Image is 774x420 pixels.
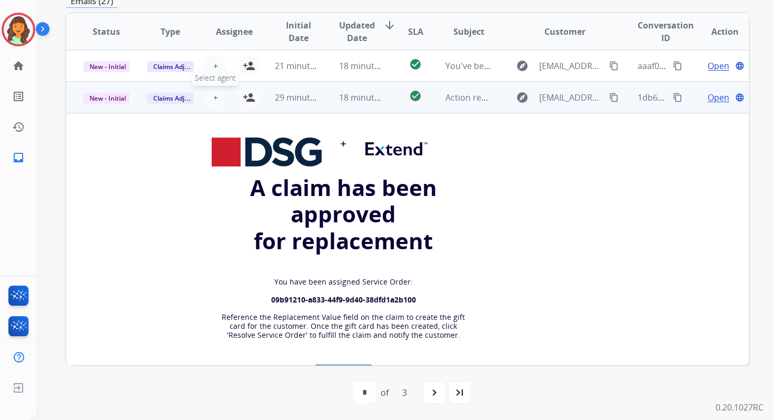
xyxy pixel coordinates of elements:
mat-icon: person_add [243,91,255,104]
span: Action required: Extend claim approved for replacement [445,92,669,103]
th: Action [684,13,749,50]
span: Updated Date [339,19,375,44]
mat-icon: history [12,121,25,133]
strong: A claim has been approved for replacement [250,172,437,256]
img: DSG logo [212,138,321,167]
mat-icon: content_copy [673,93,682,102]
span: 18 minutes ago [339,60,400,72]
img: plus_1.png [340,133,346,154]
mat-icon: last_page [453,386,466,399]
p: 0.20.1027RC [716,401,763,414]
span: 18 minutes ago [339,92,400,103]
img: avatar [4,15,33,44]
span: Subject [453,25,484,38]
mat-icon: list_alt [12,90,25,103]
mat-icon: inbox [12,151,25,164]
span: Customer [544,25,586,38]
div: 3 [394,382,415,403]
span: SLA [408,25,423,38]
span: + [213,60,218,72]
mat-icon: content_copy [609,61,619,71]
mat-icon: arrow_downward [383,19,396,32]
span: Claims Adjudication [147,93,219,104]
span: Open [708,91,729,104]
p: Reference the Replacement Value field on the claim to create the gift card for the customer. Once... [217,313,470,339]
span: [EMAIL_ADDRESS][DOMAIN_NAME] [539,60,603,72]
span: 21 minutes ago [275,60,336,72]
span: Assignee [216,25,253,38]
p: You have been assigned Service Order: [217,278,470,287]
strong: 09b91210-a833-44f9-9d40-38dfd1a2b100 [271,295,416,305]
span: Select agent [192,70,239,86]
mat-icon: content_copy [673,61,682,71]
mat-icon: language [735,93,745,102]
mat-icon: person_add [243,60,255,72]
span: Status [93,25,120,38]
span: Initial Date [275,19,321,44]
mat-icon: content_copy [609,93,619,102]
mat-icon: check_circle [409,90,422,102]
mat-icon: navigate_next [428,386,441,399]
mat-icon: check_circle [409,58,422,71]
span: Type [161,25,180,38]
span: Claims Adjudication [147,61,219,72]
div: of [381,386,389,399]
button: +Select agent [205,87,226,108]
span: + [213,91,218,104]
span: New - Initial [83,93,132,104]
mat-icon: language [735,61,745,71]
mat-icon: home [12,60,25,72]
span: Open [708,60,729,72]
mat-icon: explore [516,60,529,72]
span: [EMAIL_ADDRESS][DOMAIN_NAME] [539,91,603,104]
a: View claim [314,365,373,388]
mat-icon: explore [516,91,529,104]
span: 29 minutes ago [275,92,336,103]
button: + [205,55,226,76]
span: New - Initial [83,61,132,72]
span: Conversation ID [638,19,694,44]
img: Extend%E2%84%A2_color%20%281%29.png [365,142,428,155]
